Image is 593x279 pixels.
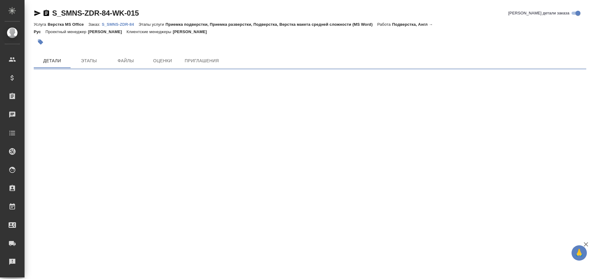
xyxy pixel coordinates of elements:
p: Этапы услуги [139,22,166,27]
p: Верстка MS Office [48,22,88,27]
a: S_SMNS-ZDR-84-WK-015 [52,9,139,17]
p: S_SMNS-ZDR-84 [102,22,139,27]
p: Заказ: [88,22,102,27]
p: Приемка подверстки, Приемка разверстки, Подверстка, Верстка макета средней сложности (MS Word) [166,22,377,27]
span: Файлы [111,57,141,65]
a: S_SMNS-ZDR-84 [102,21,139,27]
span: Детали [37,57,67,65]
p: [PERSON_NAME] [88,29,127,34]
button: Скопировать ссылку для ЯМессенджера [34,10,41,17]
button: Скопировать ссылку [43,10,50,17]
p: Клиентские менеджеры [127,29,173,34]
span: 🙏 [574,247,584,259]
p: Услуга [34,22,48,27]
span: Приглашения [185,57,219,65]
button: 🙏 [572,245,587,261]
button: Добавить тэг [34,35,47,49]
p: Работа [377,22,392,27]
p: [PERSON_NAME] [173,29,211,34]
p: Проектный менеджер [45,29,88,34]
span: [PERSON_NAME] детали заказа [508,10,569,16]
span: Оценки [148,57,177,65]
span: Этапы [74,57,104,65]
